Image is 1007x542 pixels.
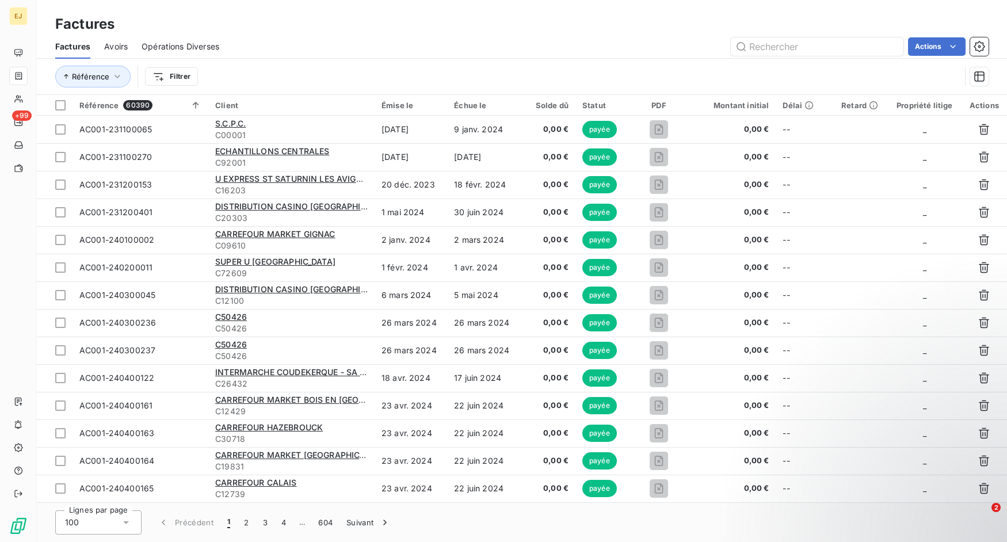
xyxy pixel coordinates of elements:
td: 9 janv. 2024 [447,116,520,143]
span: Opérations Diverses [142,41,219,52]
span: C50426 [215,350,368,362]
span: DISTRIBUTION CASINO [GEOGRAPHIC_DATA] [215,201,394,211]
span: 0,00 € [527,372,569,384]
span: _ [923,180,926,189]
td: -- [776,143,834,171]
td: -- [776,116,834,143]
td: [DATE] [375,116,447,143]
td: -- [776,502,834,530]
button: 4 [274,510,293,535]
span: 0,00 € [695,124,769,135]
span: DISTRIBUTION CASINO [GEOGRAPHIC_DATA] [215,284,394,294]
input: Rechercher [731,37,903,56]
td: 26 mars 2024 [447,337,520,364]
span: payée [582,425,617,442]
td: 22 juin 2024 [447,392,520,419]
button: Référence [55,66,131,87]
span: U EXPRESS ST SATURNIN LES AVIGNON [215,174,375,184]
span: 0,00 € [527,289,569,301]
button: 604 [311,510,340,535]
span: _ [923,400,926,410]
span: Avoirs [104,41,128,52]
div: Montant initial [695,101,769,110]
td: 30 juin 2024 [447,199,520,226]
td: 23 avr. 2024 [375,502,447,530]
span: 0,00 € [695,179,769,190]
span: S.C.P.C. [215,119,246,128]
span: 0,00 € [527,428,569,439]
span: C12100 [215,295,368,307]
td: 22 juin 2024 [447,475,520,502]
span: 0,00 € [695,289,769,301]
span: Factures [55,41,90,52]
span: 0,00 € [695,345,769,356]
div: Émise le [382,101,440,110]
td: -- [776,171,834,199]
span: C50426 [215,312,247,322]
span: 0,00 € [695,483,769,494]
td: 6 mars 2024 [375,281,447,309]
span: … [293,513,311,532]
td: -- [776,364,834,392]
span: 0,00 € [527,179,569,190]
span: payée [582,231,617,249]
span: payée [582,176,617,193]
td: 1 févr. 2024 [375,254,447,281]
span: AC001-240300236 [79,318,156,327]
span: AC001-231200153 [79,180,152,189]
span: 0,00 € [695,207,769,218]
td: 1 mai 2024 [375,199,447,226]
span: _ [923,318,926,327]
span: 0,00 € [527,317,569,329]
span: C72609 [215,268,368,279]
span: _ [923,152,926,162]
td: 1 avr. 2024 [447,254,520,281]
span: 0,00 € [695,372,769,384]
span: payée [582,287,617,304]
span: C16203 [215,185,368,196]
span: ECHANTILLONS CENTRALES [215,146,329,156]
td: 18 avr. 2024 [375,364,447,392]
div: Client [215,101,368,110]
td: [DATE] [375,143,447,171]
button: 3 [256,510,274,535]
div: Solde dû [527,101,569,110]
div: Délai [783,101,827,110]
span: CARREFOUR MARKET BOIS EN [GEOGRAPHIC_DATA] [215,395,422,404]
span: payée [582,397,617,414]
td: 2 janv. 2024 [375,226,447,254]
span: AC001-231200401 [79,207,152,217]
td: 23 avr. 2024 [375,447,447,475]
span: payée [582,452,617,470]
div: Retard [841,101,881,110]
td: 22 juin 2024 [447,447,520,475]
img: Logo LeanPay [9,517,28,535]
span: payée [582,148,617,166]
span: 0,00 € [695,428,769,439]
td: -- [776,337,834,364]
span: AC001-240300045 [79,290,155,300]
span: _ [923,235,926,245]
span: AC001-240200011 [79,262,152,272]
td: 26 mars 2024 [375,309,447,337]
span: 0,00 € [695,317,769,329]
span: 0,00 € [527,400,569,411]
span: payée [582,480,617,497]
td: -- [776,419,834,447]
span: INTERMARCHE COUDEKERQUE - SA FURMON [215,367,396,377]
span: CARREFOUR MARKET [GEOGRAPHIC_DATA] [215,450,387,460]
span: AC001-240400122 [79,373,154,383]
span: C20303 [215,212,368,224]
span: _ [923,124,926,134]
span: SUPER U [GEOGRAPHIC_DATA] [215,257,335,266]
div: Statut [582,101,623,110]
span: 0,00 € [527,345,569,356]
span: C30718 [215,433,368,445]
span: payée [582,121,617,138]
span: 0,00 € [695,455,769,467]
span: Référence [72,72,109,81]
span: C12739 [215,488,368,500]
span: 0,00 € [527,234,569,246]
button: Précédent [151,510,220,535]
td: -- [776,281,834,309]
